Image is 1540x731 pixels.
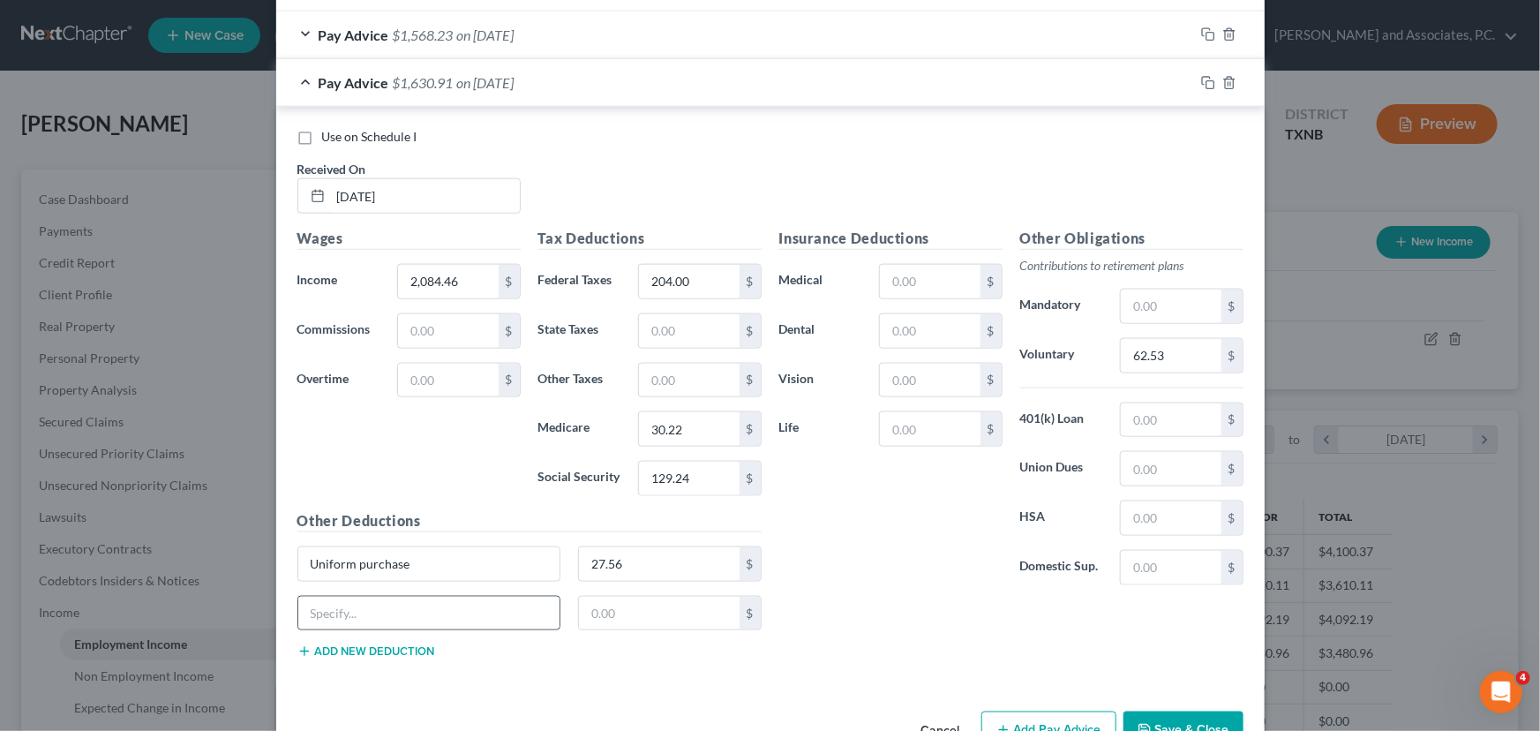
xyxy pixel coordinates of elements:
input: 0.00 [1121,403,1221,437]
input: 0.00 [1121,551,1221,584]
label: Vision [770,363,871,398]
span: Use on Schedule I [322,129,417,144]
input: 0.00 [1121,501,1221,535]
label: Life [770,411,871,447]
input: 0.00 [639,265,739,298]
p: Contributions to retirement plans [1020,257,1243,275]
h5: Insurance Deductions [779,228,1003,250]
label: Federal Taxes [530,264,630,299]
input: 0.00 [1121,290,1221,323]
h5: Other Deductions [297,510,762,532]
input: 0.00 [579,547,740,581]
label: Medical [770,264,871,299]
div: $ [980,364,1002,397]
input: 0.00 [579,597,740,630]
label: HSA [1011,501,1112,536]
div: $ [980,265,1002,298]
label: Dental [770,313,871,349]
div: $ [740,462,761,495]
label: Other Taxes [530,363,630,398]
label: 401(k) Loan [1011,403,1112,438]
h5: Tax Deductions [538,228,762,250]
iframe: Intercom live chat [1480,671,1522,713]
input: 0.00 [880,364,980,397]
div: $ [740,314,761,348]
div: $ [740,364,761,397]
div: $ [1221,452,1243,486]
span: Received On [297,162,366,177]
div: $ [1221,551,1243,584]
div: $ [1221,501,1243,535]
span: Pay Advice [319,74,389,91]
input: Specify... [298,597,560,630]
span: Income [297,272,338,287]
label: Mandatory [1011,289,1112,324]
input: 0.00 [639,462,739,495]
span: $1,568.23 [393,26,454,43]
input: Specify... [298,547,560,581]
label: Union Dues [1011,451,1112,486]
span: on [DATE] [457,74,515,91]
div: $ [740,265,761,298]
input: 0.00 [398,265,498,298]
div: $ [740,597,761,630]
button: Add new deduction [297,644,435,659]
span: on [DATE] [457,26,515,43]
input: 0.00 [880,265,980,298]
h5: Other Obligations [1020,228,1243,250]
div: $ [980,314,1002,348]
input: 0.00 [639,412,739,446]
div: $ [740,547,761,581]
div: $ [1221,290,1243,323]
input: 0.00 [639,314,739,348]
label: State Taxes [530,313,630,349]
label: Social Security [530,461,630,496]
label: Commissions [289,313,389,349]
input: 0.00 [398,364,498,397]
input: 0.00 [398,314,498,348]
input: 0.00 [639,364,739,397]
div: $ [1221,339,1243,373]
h5: Wages [297,228,521,250]
label: Overtime [289,363,389,398]
div: $ [740,412,761,446]
span: Pay Advice [319,26,389,43]
label: Medicare [530,411,630,447]
input: 0.00 [1121,339,1221,373]
div: $ [499,364,520,397]
label: Voluntary [1011,338,1112,373]
span: $1,630.91 [393,74,454,91]
label: Domestic Sup. [1011,550,1112,585]
input: 0.00 [1121,452,1221,486]
div: $ [499,314,520,348]
div: $ [1221,403,1243,437]
div: $ [499,265,520,298]
input: 0.00 [880,412,980,446]
div: $ [980,412,1002,446]
input: 0.00 [880,314,980,348]
input: MM/DD/YYYY [331,179,520,213]
span: 4 [1516,671,1530,685]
